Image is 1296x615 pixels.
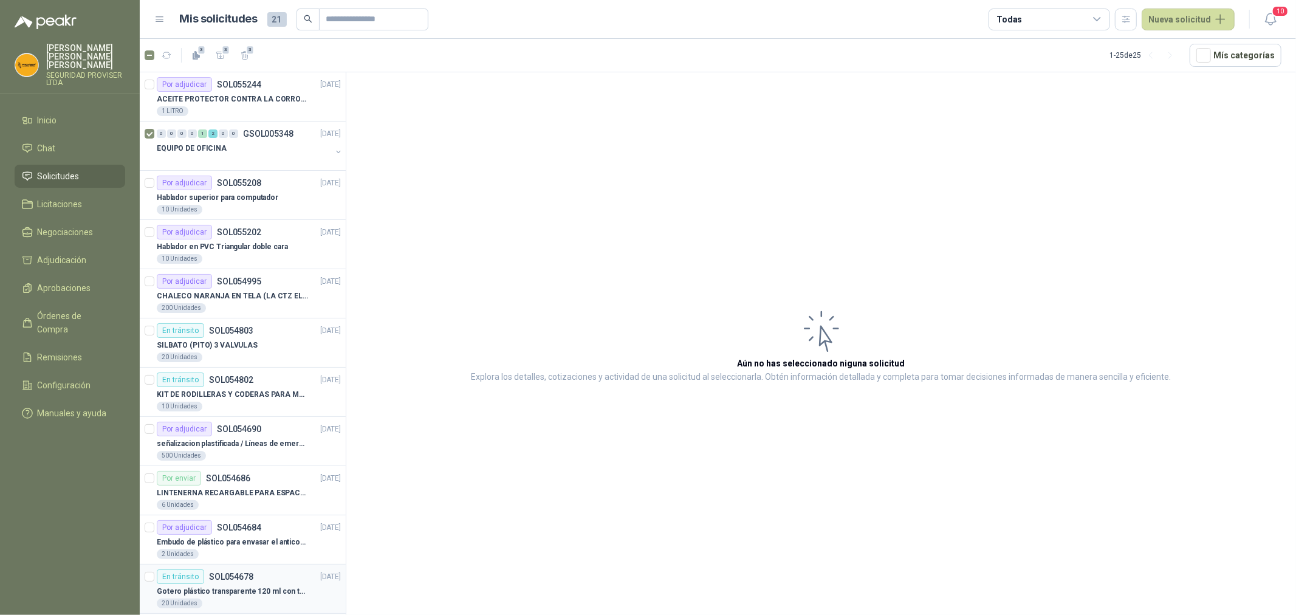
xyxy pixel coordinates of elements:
div: 2 Unidades [157,549,199,559]
span: 3 [222,45,230,55]
h1: Mis solicitudes [180,10,258,28]
div: 0 [167,129,176,138]
button: 10 [1260,9,1281,30]
p: KIT DE RODILLERAS Y CODERAS PARA MOTORIZADO [157,389,308,400]
a: Solicitudes [15,165,125,188]
span: 21 [267,12,287,27]
p: ACEITE PROTECTOR CONTRA LA CORROSION - PARA LIMPIEZA DE ARMAMENTO [157,94,308,105]
p: Hablador superior para computador [157,192,278,204]
span: 3 [197,45,206,55]
div: 10 Unidades [157,205,202,215]
p: Gotero plástico transparente 120 ml con tapa de seguridad [157,586,308,597]
div: En tránsito [157,569,204,584]
p: [DATE] [320,374,341,386]
div: 0 [229,129,238,138]
span: Negociaciones [38,225,94,239]
span: Licitaciones [38,198,83,211]
p: [PERSON_NAME] [PERSON_NAME] [PERSON_NAME] [46,44,125,69]
div: Por adjudicar [157,77,212,92]
span: Órdenes de Compra [38,309,114,336]
div: Todas [996,13,1022,26]
p: [DATE] [320,128,341,140]
p: [DATE] [320,177,341,189]
p: [DATE] [320,571,341,583]
button: Nueva solicitud [1142,9,1235,30]
p: Hablador en PVC Triangular doble cara [157,241,288,253]
a: Manuales y ayuda [15,402,125,425]
a: Negociaciones [15,221,125,244]
a: Adjudicación [15,249,125,272]
div: Por adjudicar [157,520,212,535]
button: 3 [187,46,206,65]
div: 0 [188,129,197,138]
a: Por adjudicarSOL054995[DATE] CHALECO NARANJA EN TELA (LA CTZ ELEGIDA DEBE ENVIAR MUESTRA)200 Unid... [140,269,346,318]
a: Por adjudicarSOL055202[DATE] Hablador en PVC Triangular doble cara10 Unidades [140,220,346,269]
p: LINTENERNA RECARGABLE PARA ESPACIOS ABIERTOS 100-120MTS [157,487,308,499]
a: Aprobaciones [15,277,125,300]
span: Adjudicación [38,253,87,267]
p: SOL054802 [209,376,253,384]
span: Aprobaciones [38,281,91,295]
p: EQUIPO DE OFICINA [157,143,227,154]
p: SOL054995 [217,277,261,286]
span: search [304,15,312,23]
a: Por adjudicarSOL055244[DATE] ACEITE PROTECTOR CONTRA LA CORROSION - PARA LIMPIEZA DE ARMAMENTO1 L... [140,72,346,122]
div: Por adjudicar [157,274,212,289]
span: Solicitudes [38,170,80,183]
p: [DATE] [320,79,341,91]
span: Inicio [38,114,57,127]
p: SOL054690 [217,425,261,433]
span: Chat [38,142,56,155]
div: 20 Unidades [157,352,202,362]
p: SOL055208 [217,179,261,187]
p: GSOL005348 [243,129,293,138]
p: señalizacion plastificada / Líneas de emergencia [157,438,308,450]
p: Explora los detalles, cotizaciones y actividad de una solicitud al seleccionarla. Obtén informaci... [471,370,1171,385]
div: 20 Unidades [157,599,202,608]
div: 6 Unidades [157,500,199,510]
div: 0 [157,129,166,138]
a: Inicio [15,109,125,132]
div: En tránsito [157,323,204,338]
div: En tránsito [157,373,204,387]
p: [DATE] [320,522,341,534]
p: SEGURIDAD PROVISER LTDA [46,72,125,86]
a: En tránsitoSOL054802[DATE] KIT DE RODILLERAS Y CODERAS PARA MOTORIZADO10 Unidades [140,368,346,417]
a: Remisiones [15,346,125,369]
p: SILBATO (PITO) 3 VALVULAS [157,340,258,351]
a: Licitaciones [15,193,125,216]
p: SOL054686 [206,474,250,483]
div: Por adjudicar [157,422,212,436]
p: SOL054684 [217,523,261,532]
p: [DATE] [320,473,341,484]
p: [DATE] [320,325,341,337]
p: SOL055244 [217,80,261,89]
a: Chat [15,137,125,160]
button: 3 [211,46,230,65]
button: 3 [235,46,255,65]
p: SOL055202 [217,228,261,236]
a: Por adjudicarSOL055208[DATE] Hablador superior para computador10 Unidades [140,171,346,220]
img: Logo peakr [15,15,77,29]
div: 200 Unidades [157,303,206,313]
div: Por adjudicar [157,225,212,239]
p: CHALECO NARANJA EN TELA (LA CTZ ELEGIDA DEBE ENVIAR MUESTRA) [157,290,308,302]
div: 0 [177,129,187,138]
a: Por adjudicarSOL054690[DATE] señalizacion plastificada / Líneas de emergencia500 Unidades [140,417,346,466]
div: 1 - 25 de 25 [1109,46,1180,65]
a: En tránsitoSOL054678[DATE] Gotero plástico transparente 120 ml con tapa de seguridad20 Unidades [140,565,346,614]
a: Por enviarSOL054686[DATE] LINTENERNA RECARGABLE PARA ESPACIOS ABIERTOS 100-120MTS6 Unidades [140,466,346,515]
a: Por adjudicarSOL054684[DATE] Embudo de plástico para envasar el anticorrosivo / lubricante2 Unidades [140,515,346,565]
span: 10 [1272,5,1289,17]
span: Remisiones [38,351,83,364]
a: 0 0 0 0 1 2 0 0 GSOL005348[DATE] EQUIPO DE OFICINA [157,126,343,165]
p: [DATE] [320,424,341,435]
div: 0 [219,129,228,138]
span: Manuales y ayuda [38,407,107,420]
a: Órdenes de Compra [15,304,125,341]
p: SOL054803 [209,326,253,335]
div: Por enviar [157,471,201,486]
h3: Aún no has seleccionado niguna solicitud [738,357,905,370]
a: En tránsitoSOL054803[DATE] SILBATO (PITO) 3 VALVULAS20 Unidades [140,318,346,368]
div: 2 [208,129,218,138]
